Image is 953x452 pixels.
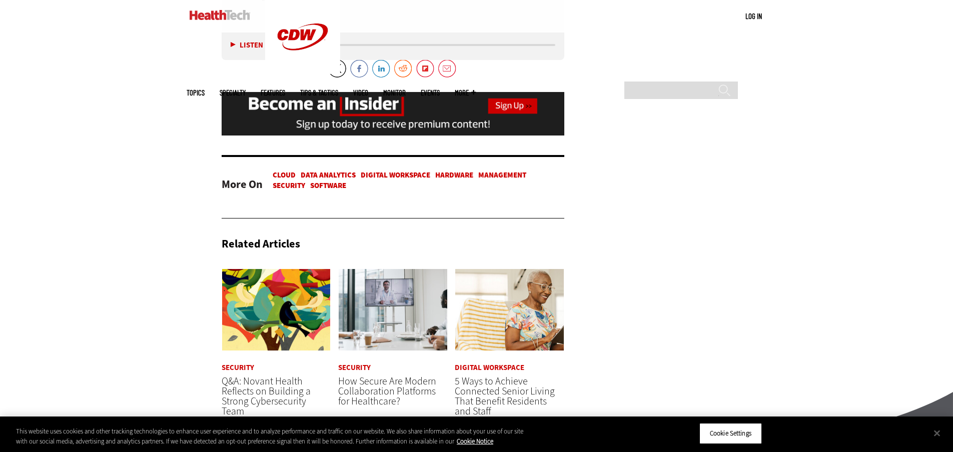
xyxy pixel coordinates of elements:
[16,426,524,446] div: This website uses cookies and other tracking technologies to enhance user experience and to analy...
[338,374,436,408] a: How Secure Are Modern Collaboration Platforms for Healthcare?
[421,89,440,96] a: Events
[220,89,246,96] span: Specialty
[273,170,296,180] a: Cloud
[338,364,371,371] a: Security
[265,66,340,76] a: CDW
[435,170,473,180] a: Hardware
[361,170,430,180] a: Digital Workspace
[455,364,524,371] a: Digital Workspace
[338,268,448,351] img: care team speaks with physician over conference call
[745,11,762,21] div: User menu
[222,374,311,418] a: Q&A: Novant Health Reflects on Building a Strong Cybersecurity Team
[457,437,493,445] a: More information about your privacy
[455,89,476,96] span: More
[745,11,762,20] a: Log in
[455,268,564,351] img: Networking Solutions for Senior Living
[261,89,285,96] a: Features
[222,268,331,351] img: abstract illustration of a tree
[190,10,250,20] img: Home
[310,180,346,190] a: Software
[222,238,300,249] h3: Related Articles
[383,89,406,96] a: MonITor
[300,89,338,96] a: Tips & Tactics
[301,170,356,180] a: Data Analytics
[699,423,762,444] button: Cookie Settings
[187,89,205,96] span: Topics
[455,374,555,418] a: 5 Ways to Achieve Connected Senior Living That Benefit Residents and Staff
[222,364,254,371] a: Security
[353,89,368,96] a: Video
[273,180,305,190] a: Security
[478,170,526,180] a: Management
[926,422,948,444] button: Close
